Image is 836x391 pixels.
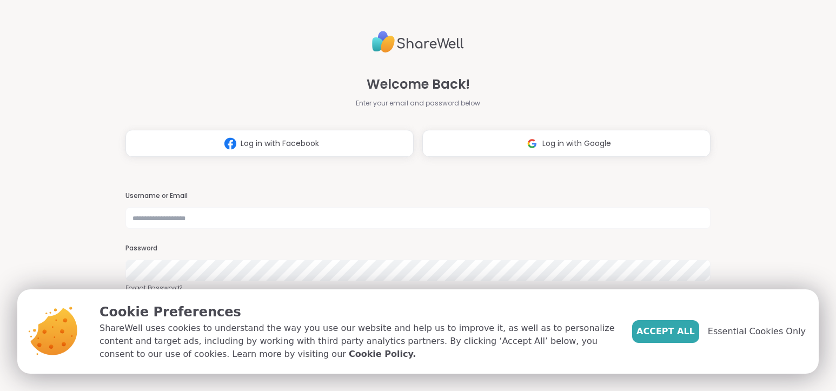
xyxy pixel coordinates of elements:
span: Log in with Facebook [241,138,319,149]
span: Welcome Back! [367,75,470,94]
button: Accept All [632,320,699,343]
p: ShareWell uses cookies to understand the way you use our website and help us to improve it, as we... [99,322,615,361]
span: Log in with Google [542,138,611,149]
span: Essential Cookies Only [708,325,806,338]
img: ShareWell Logomark [220,134,241,154]
button: Log in with Google [422,130,711,157]
h3: Password [125,244,711,253]
span: Enter your email and password below [356,98,480,108]
a: Cookie Policy. [349,348,416,361]
img: ShareWell Logomark [522,134,542,154]
p: Cookie Preferences [99,302,615,322]
img: ShareWell Logo [372,26,464,57]
span: Accept All [636,325,695,338]
a: Forgot Password? [125,283,711,293]
button: Log in with Facebook [125,130,414,157]
h3: Username or Email [125,191,711,201]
